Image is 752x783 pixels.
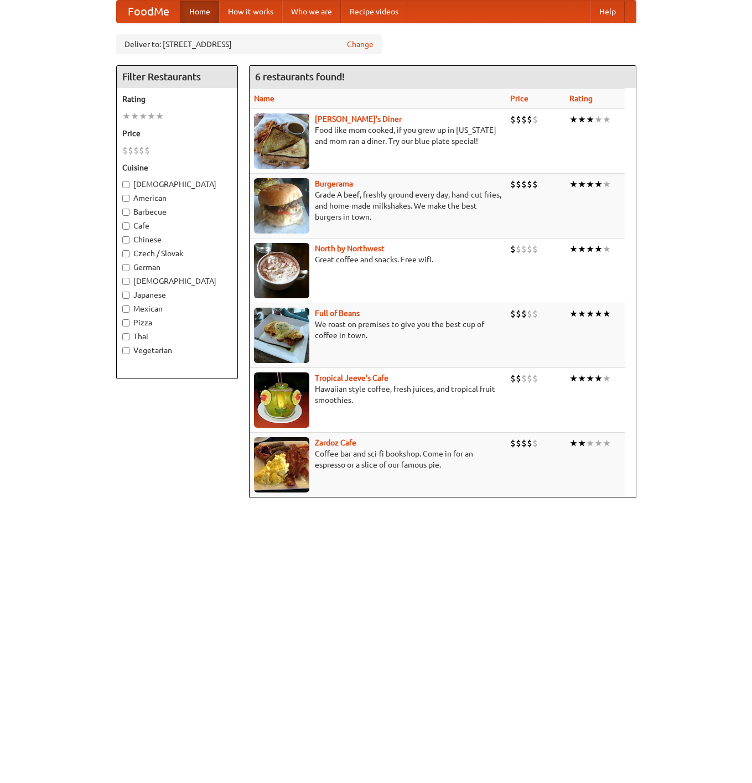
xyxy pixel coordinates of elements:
[510,113,516,126] li: $
[139,110,147,122] li: ★
[315,115,402,123] a: [PERSON_NAME]'s Diner
[532,437,538,449] li: $
[532,113,538,126] li: $
[586,113,594,126] li: ★
[122,206,232,217] label: Barbecue
[527,178,532,190] li: $
[282,1,341,23] a: Who we are
[516,243,521,255] li: $
[122,181,129,188] input: [DEMOGRAPHIC_DATA]
[254,189,501,222] p: Grade A beef, freshly ground every day, hand-cut fries, and home-made milkshakes. We make the bes...
[569,437,578,449] li: ★
[569,113,578,126] li: ★
[254,319,501,341] p: We roast on premises to give you the best cup of coffee in town.
[586,243,594,255] li: ★
[578,372,586,385] li: ★
[122,110,131,122] li: ★
[569,94,593,103] a: Rating
[521,113,527,126] li: $
[315,438,356,447] a: Zardoz Cafe
[578,308,586,320] li: ★
[122,264,129,271] input: German
[516,437,521,449] li: $
[122,144,128,157] li: $
[155,110,164,122] li: ★
[527,372,532,385] li: $
[516,178,521,190] li: $
[117,1,180,23] a: FoodMe
[532,243,538,255] li: $
[527,113,532,126] li: $
[603,308,611,320] li: ★
[122,333,129,340] input: Thai
[594,372,603,385] li: ★
[516,113,521,126] li: $
[116,34,382,54] div: Deliver to: [STREET_ADDRESS]
[122,222,129,230] input: Cafe
[254,308,309,363] img: beans.jpg
[122,292,129,299] input: Japanese
[594,437,603,449] li: ★
[347,39,374,50] a: Change
[139,144,144,157] li: $
[603,243,611,255] li: ★
[254,372,309,428] img: jeeves.jpg
[521,243,527,255] li: $
[122,331,232,342] label: Thai
[510,178,516,190] li: $
[527,437,532,449] li: $
[586,437,594,449] li: ★
[315,179,353,188] a: Burgerama
[122,128,232,139] h5: Price
[122,289,232,300] label: Japanese
[122,162,232,173] h5: Cuisine
[122,319,129,326] input: Pizza
[122,193,232,204] label: American
[521,437,527,449] li: $
[122,195,129,202] input: American
[586,308,594,320] li: ★
[122,220,232,231] label: Cafe
[122,250,129,257] input: Czech / Slovak
[122,209,129,216] input: Barbecue
[603,372,611,385] li: ★
[315,309,360,318] a: Full of Beans
[569,308,578,320] li: ★
[254,94,274,103] a: Name
[254,243,309,298] img: north.jpg
[578,178,586,190] li: ★
[532,372,538,385] li: $
[594,113,603,126] li: ★
[254,437,309,492] img: zardoz.jpg
[122,248,232,259] label: Czech / Slovak
[532,178,538,190] li: $
[510,437,516,449] li: $
[122,303,232,314] label: Mexican
[122,278,129,285] input: [DEMOGRAPHIC_DATA]
[131,110,139,122] li: ★
[315,244,385,253] a: North by Northwest
[122,317,232,328] label: Pizza
[254,448,501,470] p: Coffee bar and sci-fi bookshop. Come in for an espresso or a slice of our famous pie.
[122,345,232,356] label: Vegetarian
[510,372,516,385] li: $
[122,236,129,243] input: Chinese
[122,234,232,245] label: Chinese
[510,308,516,320] li: $
[133,144,139,157] li: $
[590,1,625,23] a: Help
[532,308,538,320] li: $
[586,372,594,385] li: ★
[516,308,521,320] li: $
[315,374,388,382] a: Tropical Jeeve's Cafe
[569,178,578,190] li: ★
[578,243,586,255] li: ★
[254,125,501,147] p: Food like mom cooked, if you grew up in [US_STATE] and mom ran a diner. Try our blue plate special!
[219,1,282,23] a: How it works
[527,308,532,320] li: $
[527,243,532,255] li: $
